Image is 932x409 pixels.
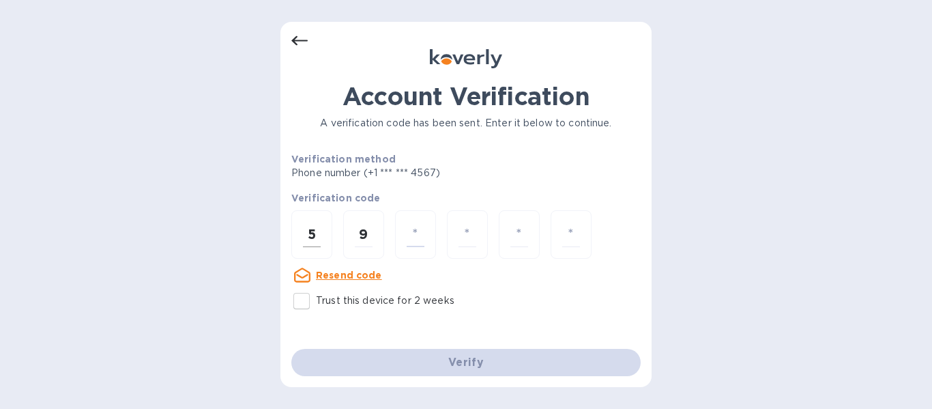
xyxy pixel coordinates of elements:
b: Verification method [291,154,396,165]
h1: Account Verification [291,82,641,111]
p: Trust this device for 2 weeks [316,294,454,308]
p: Verification code [291,191,641,205]
p: Phone number (+1 *** *** 4567) [291,166,544,180]
u: Resend code [316,270,382,281]
p: A verification code has been sent. Enter it below to continue. [291,116,641,130]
